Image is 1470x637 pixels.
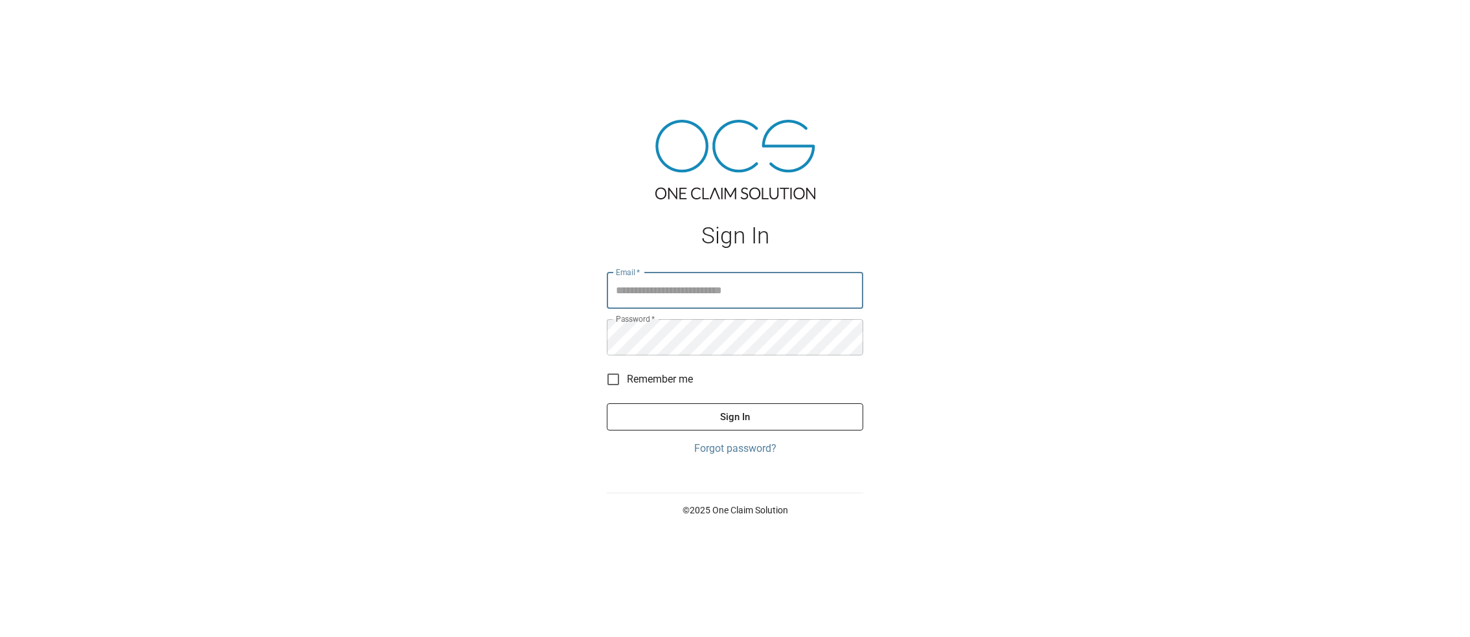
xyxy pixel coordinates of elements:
label: Email [616,267,640,278]
p: © 2025 One Claim Solution [607,504,863,517]
img: ocs-logo-tra.png [655,120,815,199]
h1: Sign In [607,223,863,249]
img: ocs-logo-white-transparent.png [16,8,67,34]
span: Remember me [627,372,693,387]
a: Forgot password? [607,441,863,456]
label: Password [616,313,655,324]
button: Sign In [607,403,863,430]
